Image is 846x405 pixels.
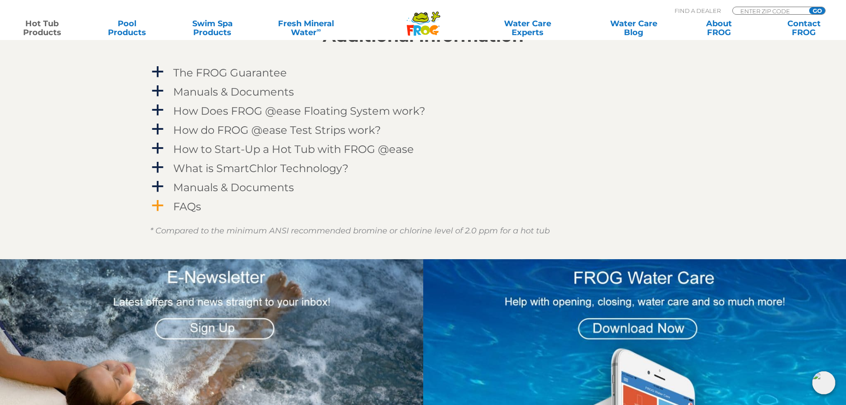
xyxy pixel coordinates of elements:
[675,7,721,15] p: Find A Dealer
[173,200,201,213] h4: FAQs
[812,371,835,394] img: openIcon
[173,143,414,155] h4: How to Start-Up a Hot Tub with FROG @ease
[173,86,294,98] h4: Manuals & Documents
[686,19,752,37] a: AboutFROG
[173,162,349,174] h4: What is SmartChlor Technology?
[151,123,164,136] span: a
[150,198,696,215] a: a FAQs
[173,124,381,136] h4: How do FROG @ease Test Strips work?
[150,141,696,157] a: a How to Start-Up a Hot Tub with FROG @ease
[179,19,246,37] a: Swim SpaProducts
[151,65,164,79] span: a
[151,161,164,174] span: a
[9,19,75,37] a: Hot TubProducts
[151,142,164,155] span: a
[150,103,696,119] a: a How Does FROG @ease Floating System work?
[151,84,164,98] span: a
[94,19,160,37] a: PoolProducts
[150,160,696,176] a: a What is SmartChlor Technology?
[317,26,321,33] sup: ∞
[771,19,837,37] a: ContactFROG
[151,104,164,117] span: a
[150,179,696,196] a: a Manuals & Documents
[739,7,799,15] input: Zip Code Form
[173,67,287,79] h4: The FROG Guarantee
[600,19,667,37] a: Water CareBlog
[474,19,581,37] a: Water CareExperts
[150,26,696,46] h2: Additional Information
[150,226,550,236] em: * Compared to the minimum ANSI recommended bromine or chlorine level of 2.0 ppm for a hot tub
[150,84,696,100] a: a Manuals & Documents
[173,105,425,117] h4: How Does FROG @ease Floating System work?
[809,7,825,14] input: GO
[150,122,696,138] a: a How do FROG @ease Test Strips work?
[264,19,347,37] a: Fresh MineralWater∞
[173,181,294,193] h4: Manuals & Documents
[151,199,164,213] span: a
[150,64,696,81] a: a The FROG Guarantee
[151,180,164,193] span: a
